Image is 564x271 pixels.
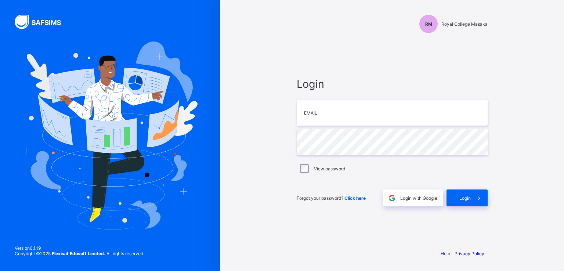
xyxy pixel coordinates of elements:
span: Royal College Masaka [441,21,488,27]
span: RM [425,21,432,27]
span: Forgot your password? [297,195,366,201]
span: Login with Google [400,195,437,201]
img: SAFSIMS Logo [15,15,70,29]
strong: Flexisaf Edusoft Limited. [52,251,105,256]
a: Help [441,251,450,256]
span: Login [297,77,488,90]
img: Hero Image [23,41,198,230]
span: Login [459,195,471,201]
span: Copyright © 2025 All rights reserved. [15,251,144,256]
img: google.396cfc9801f0270233282035f929180a.svg [388,194,396,202]
span: Version 0.1.19 [15,245,144,251]
label: View password [314,166,345,171]
a: Click here [344,195,366,201]
a: Privacy Policy [455,251,484,256]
